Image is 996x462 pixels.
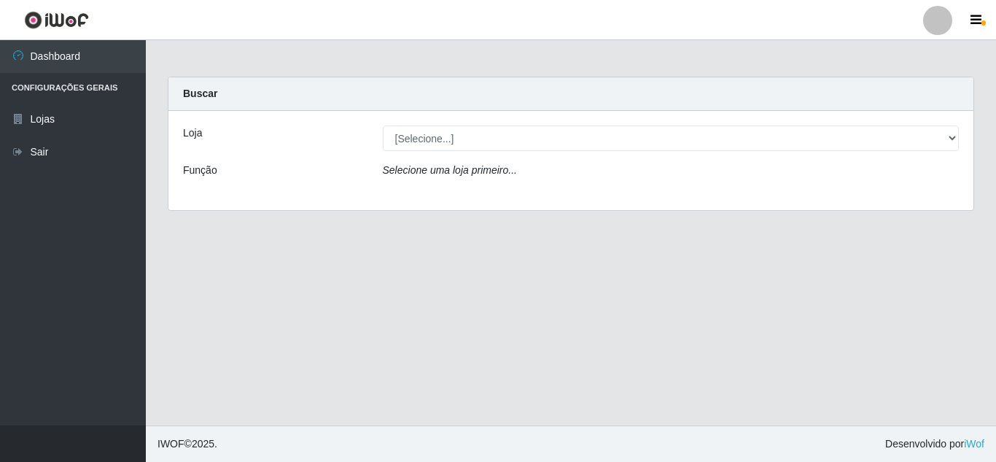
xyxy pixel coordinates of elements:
[183,126,202,141] label: Loja
[183,163,217,178] label: Função
[383,164,517,176] i: Selecione uma loja primeiro...
[157,438,184,450] span: IWOF
[157,436,217,452] span: © 2025 .
[885,436,984,452] span: Desenvolvido por
[24,11,89,29] img: CoreUI Logo
[183,88,217,99] strong: Buscar
[964,438,984,450] a: iWof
